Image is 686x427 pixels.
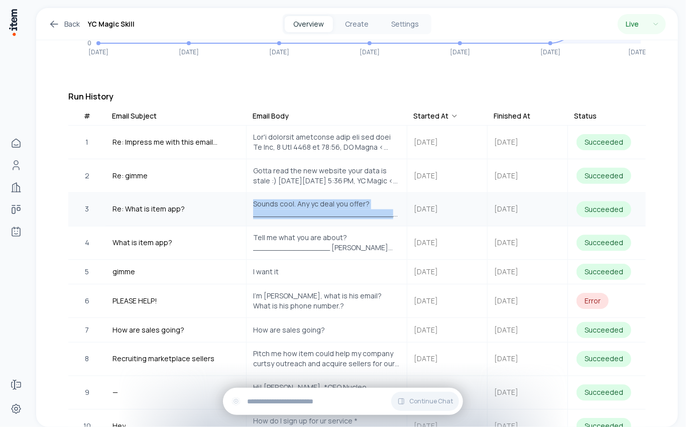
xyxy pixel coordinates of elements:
button: Create [333,16,381,32]
a: Settings [6,399,26,419]
h1: YC Magic Skill [88,18,135,30]
a: Forms [6,375,26,395]
div: Succeeded [577,168,631,184]
span: 1 [86,137,89,148]
div: Succeeded [577,322,631,338]
span: 9 [85,387,89,398]
span: Recruiting marketplace sellers [112,354,214,365]
div: Email Subject [112,111,157,121]
div: Succeeded [577,134,631,150]
span: Continue Chat [409,397,453,405]
span: 3 [85,204,89,215]
img: Item Brain Logo [8,8,18,37]
tspan: [DATE] [450,48,470,57]
span: 5 [85,266,89,277]
button: Settings [381,16,429,32]
span: Lor'i dolorsit ametconse adip eli sed doei Te Inc, 8 Utl 4468 et 78:56, DO Magna < al@enimadm.ve ... [253,132,400,152]
span: — [112,387,118,398]
span: 8 [85,354,89,365]
div: Status [574,111,597,121]
span: How are sales going? [253,325,325,335]
a: Agents [6,222,26,242]
div: Succeeded [577,351,631,367]
span: Re: What is item app? [112,204,185,215]
button: Overview [285,16,333,32]
div: # [84,111,90,121]
span: I want it [253,267,279,277]
span: PLEASE HELP! [112,295,157,306]
span: 2 [85,170,89,181]
tspan: [DATE] [360,48,380,57]
div: Succeeded [577,201,631,218]
span: 7 [85,325,89,336]
tspan: [DATE] [179,48,199,57]
a: Back [48,18,80,30]
div: Email Body [253,111,289,121]
a: Contacts [6,155,26,175]
span: Pitch me how item could help my company curtsy outreach and acquire sellers for our marketplace. ... [253,349,400,369]
div: Error [577,293,609,309]
div: Started At [413,111,459,121]
div: Continue Chat [223,388,463,415]
span: I’m [PERSON_NAME], what is his email? What is his phone number.? [253,291,400,311]
div: Succeeded [577,384,631,400]
a: deals [6,199,26,220]
h3: Run History [68,90,646,102]
tspan: [DATE] [540,48,560,57]
span: What is item app? [112,237,172,248]
span: Sounds cool. Any yc deal you offer? ________________________________ From: YC Magic <[EMAIL_ADDRE... [253,199,400,220]
tspan: [DATE] [628,48,648,57]
a: Home [6,133,26,153]
div: Finished At [494,111,530,121]
span: gimme [112,266,135,277]
div: Succeeded [577,264,631,280]
button: Continue Chat [391,392,459,411]
span: 4 [85,237,89,248]
tspan: [DATE] [269,48,289,57]
span: Re: gimme [112,170,148,181]
div: Succeeded [577,235,631,251]
span: Hi! [PERSON_NAME], *CEO Nucleo Research, Inc. <[URL][DOMAIN_NAME]>* [253,382,400,402]
span: Re: Impress me with this email response and I’ll buy your product [112,137,240,148]
span: Tell me what you are about? _________________ [PERSON_NAME] Co-Founder & CEO @Codyco E-Mail: [PER... [253,233,400,253]
tspan: 0 [87,39,91,47]
tspan: [DATE] [88,48,108,57]
a: Companies [6,177,26,197]
span: How are sales going? [112,325,184,336]
span: 6 [85,295,89,306]
span: Gotta read the new website your data is stale :) [DATE][DATE] 5:36 PM, YC Magic < [EMAIL_ADDRESS]... [253,166,400,186]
